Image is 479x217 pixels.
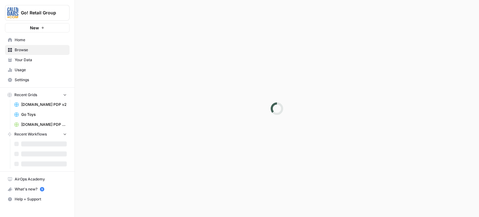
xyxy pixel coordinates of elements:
[5,130,70,139] button: Recent Workflows
[15,47,67,53] span: Browse
[15,77,67,83] span: Settings
[15,57,67,63] span: Your Data
[5,194,70,204] button: Help + Support
[12,100,70,110] a: [DOMAIN_NAME] PDP v2
[5,174,70,184] a: AirOps Academy
[30,25,39,31] span: New
[5,35,70,45] a: Home
[15,196,67,202] span: Help + Support
[41,188,43,191] text: 5
[14,131,47,137] span: Recent Workflows
[5,185,69,194] div: What's new?
[5,23,70,32] button: New
[12,120,70,130] a: [DOMAIN_NAME] PDP Enrichment Grid
[5,65,70,75] a: Usage
[40,187,44,191] a: 5
[21,102,67,107] span: [DOMAIN_NAME] PDP v2
[5,90,70,100] button: Recent Grids
[5,184,70,194] button: What's new? 5
[5,5,70,21] button: Workspace: Go! Retail Group
[5,55,70,65] a: Your Data
[21,112,67,117] span: Go Toys
[14,92,37,98] span: Recent Grids
[5,45,70,55] a: Browse
[21,122,67,127] span: [DOMAIN_NAME] PDP Enrichment Grid
[21,10,59,16] span: Go! Retail Group
[7,7,18,18] img: Go! Retail Group Logo
[15,176,67,182] span: AirOps Academy
[12,110,70,120] a: Go Toys
[15,67,67,73] span: Usage
[5,75,70,85] a: Settings
[15,37,67,43] span: Home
